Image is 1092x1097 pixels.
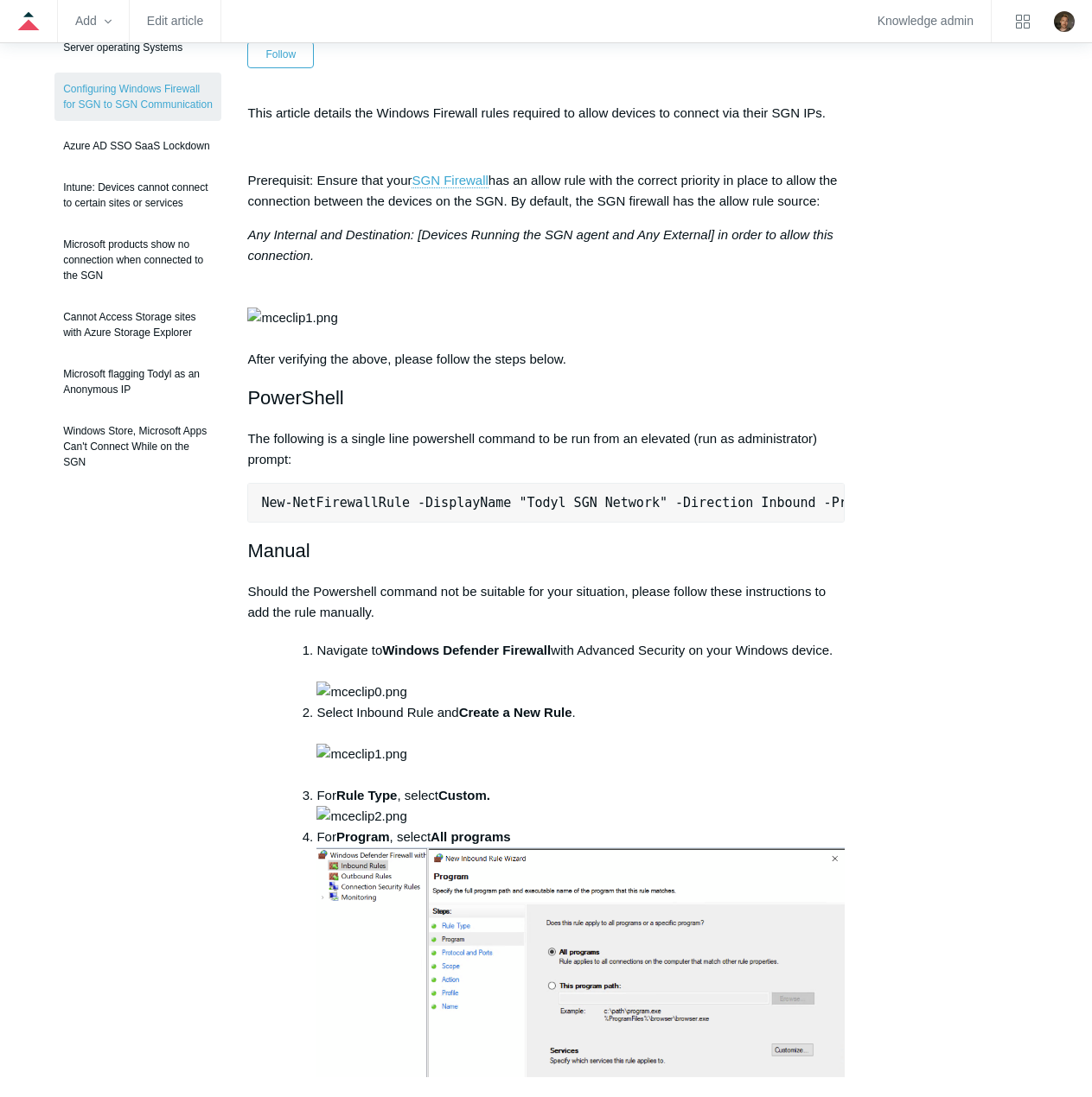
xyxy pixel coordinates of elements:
[54,301,221,349] a: Cannot Access Storage sites with Azure Storage Explorer
[247,227,833,263] em: Any Internal and Destination: [Devices Running the SGN agent and Any External] in order to allow ...
[147,16,203,26] a: Edit article
[54,73,221,121] a: Configuring Windows Firewall for SGN to SGN Communication
[878,16,974,26] a: Knowledge admin
[316,640,844,702] li: Navigate to with Advanced Security on your Windows device.
[247,536,844,566] h2: Manual
[316,702,844,785] li: Select Inbound Rule and .
[1054,11,1075,32] zd-hc-trigger: Click your profile icon to open the profile menu
[336,788,398,802] strong: Rule Type
[247,308,337,328] img: mceclip1.png
[247,41,314,67] button: Follow Article
[247,170,844,212] p: Prerequisit: Ensure that your has an allow rule with the correct priority in place to allow the c...
[412,173,488,188] a: SGN Firewall
[316,682,406,702] img: mceclip0.png
[247,103,844,124] p: This article details the Windows Firewall rules required to allow devices to connect via their SG...
[247,581,844,623] p: Should the Powershell command not be suitable for your situation, please follow these instruction...
[54,228,221,292] a: Microsoft products show no connection when connected to the SGN
[336,829,390,844] strong: Program
[316,785,844,827] li: For , select
[247,225,844,370] p: After verifying the above, please follow the steps below.
[54,171,221,219] a: Intune: Devices cannot connect to certain sites or services
[247,383,844,413] h2: PowerShell
[382,643,551,657] strong: Windows Defender Firewall
[247,428,844,470] p: The following is a single line powershell command to be run from an elevated (run as administrato...
[459,705,572,720] strong: Create a New Rule
[438,788,490,802] strong: Custom.
[247,483,844,523] pre: New-NetFirewallRule -DisplayName "Todyl SGN Network" -Direction Inbound -Program Any -LocalAddres...
[431,829,511,844] strong: All programs
[54,415,221,479] a: Windows Store, Microsoft Apps Can't Connect While on the SGN
[316,744,406,764] img: mceclip1.png
[1054,11,1075,32] img: user avatar
[54,130,221,162] a: Azure AD SSO SaaS Lockdown
[54,358,221,406] a: Microsoft flagging Todyl as an Anonymous IP
[316,806,406,827] img: mceclip2.png
[75,16,112,26] zd-hc-trigger: Add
